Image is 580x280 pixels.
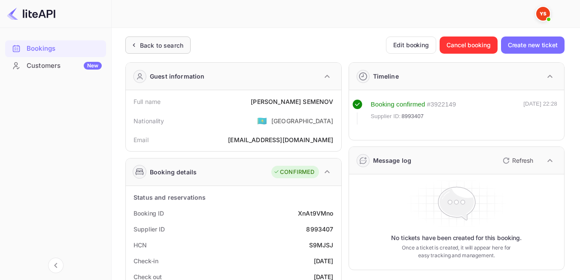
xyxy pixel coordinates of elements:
[536,7,550,21] img: Yandex Support
[498,154,537,167] button: Refresh
[5,58,106,73] a: CustomersNew
[140,41,183,50] div: Back to search
[134,116,164,125] div: Nationality
[373,72,399,81] div: Timeline
[523,100,557,125] div: [DATE] 22:28
[251,97,333,106] div: [PERSON_NAME] SEMENOV
[399,244,514,259] p: Once a ticket is created, it will appear here for easy tracking and management.
[27,44,102,54] div: Bookings
[306,225,333,234] div: 8993407
[391,234,522,242] p: No tickets have been created for this booking.
[7,7,55,21] img: LiteAPI logo
[134,209,164,218] div: Booking ID
[440,37,498,54] button: Cancel booking
[257,113,267,128] span: United States
[298,209,333,218] div: XnAt9VMno
[512,156,533,165] p: Refresh
[273,168,314,177] div: CONFIRMED
[373,156,412,165] div: Message log
[27,61,102,71] div: Customers
[271,116,334,125] div: [GEOGRAPHIC_DATA]
[48,258,64,273] button: Collapse navigation
[150,72,205,81] div: Guest information
[134,225,165,234] div: Supplier ID
[5,40,106,56] a: Bookings
[84,62,102,70] div: New
[386,37,436,54] button: Edit booking
[134,240,147,250] div: HCN
[228,135,333,144] div: [EMAIL_ADDRESS][DOMAIN_NAME]
[501,37,565,54] button: Create new ticket
[371,100,425,110] div: Booking confirmed
[134,97,161,106] div: Full name
[134,193,206,202] div: Status and reservations
[150,167,197,177] div: Booking details
[371,112,401,121] span: Supplier ID:
[401,112,424,121] span: 8993407
[309,240,334,250] div: S9MJSJ
[134,256,158,265] div: Check-in
[134,135,149,144] div: Email
[5,40,106,57] div: Bookings
[5,58,106,74] div: CustomersNew
[314,256,334,265] div: [DATE]
[427,100,456,110] div: # 3922149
